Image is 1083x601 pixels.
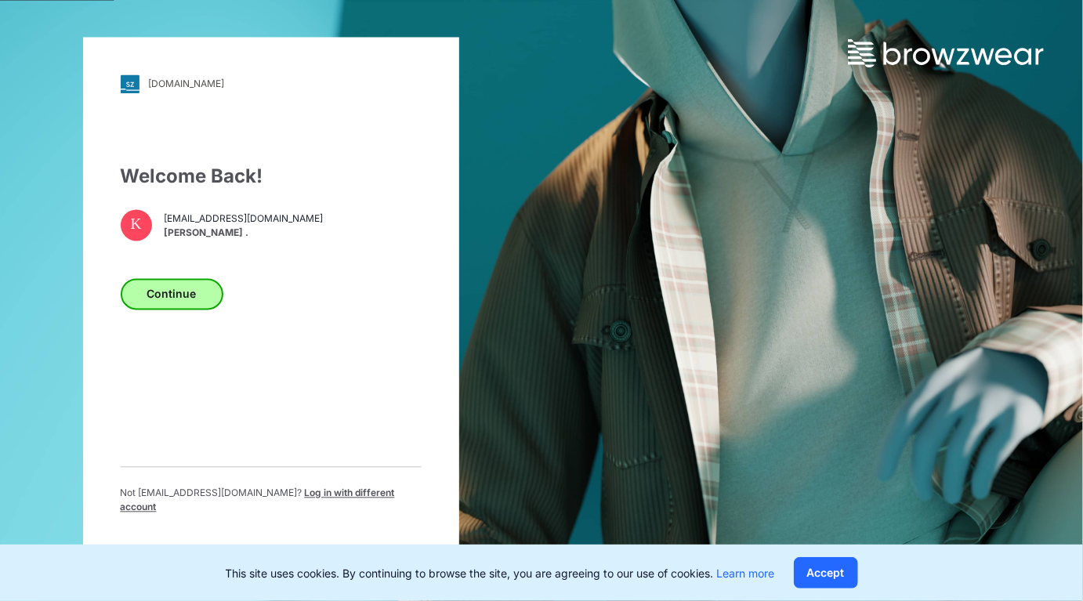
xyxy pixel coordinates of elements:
div: Welcome Back! [121,162,422,190]
button: Continue [121,278,223,310]
p: Not [EMAIL_ADDRESS][DOMAIN_NAME] ? [121,486,422,514]
div: [DOMAIN_NAME] [149,78,225,90]
a: [DOMAIN_NAME] [121,74,422,93]
a: Learn more [717,567,775,580]
img: browzwear-logo.73288ffb.svg [848,39,1044,67]
span: [EMAIL_ADDRESS][DOMAIN_NAME] [165,212,324,226]
div: K [121,209,152,241]
button: Accept [794,557,858,588]
img: svg+xml;base64,PHN2ZyB3aWR0aD0iMjgiIGhlaWdodD0iMjgiIHZpZXdCb3g9IjAgMCAyOCAyOCIgZmlsbD0ibm9uZSIgeG... [121,74,139,93]
span: [PERSON_NAME] . [165,226,324,241]
p: This site uses cookies. By continuing to browse the site, you are agreeing to our use of cookies. [226,565,775,581]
